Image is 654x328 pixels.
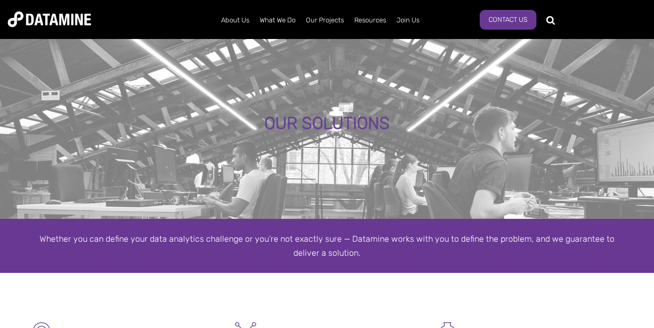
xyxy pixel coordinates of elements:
a: Join Us [391,7,425,34]
a: What We Do [254,7,301,34]
img: Datamine [8,11,91,27]
a: Contact Us [480,10,536,30]
a: Resources [349,7,391,34]
a: Our Projects [301,7,349,34]
a: About Us [216,7,254,34]
div: Whether you can define your data analytics challenge or you’re not exactly sure — Datamine works ... [31,232,624,260]
div: OUR SOLUTIONS [79,114,575,133]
